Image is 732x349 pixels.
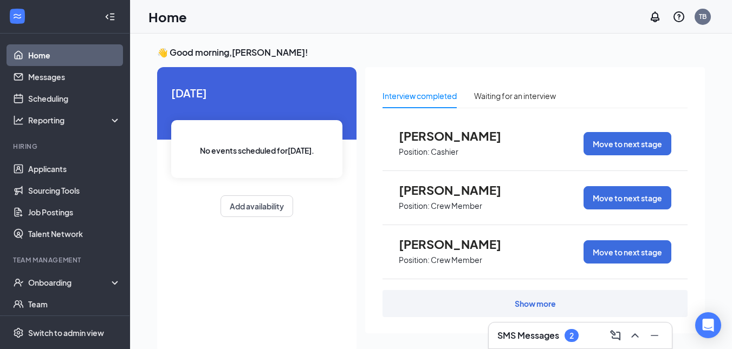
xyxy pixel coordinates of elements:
span: [DATE] [171,84,342,101]
h3: 👋 Good morning, [PERSON_NAME] ! [157,47,705,58]
button: Minimize [646,327,663,344]
a: Job Postings [28,201,121,223]
a: Scheduling [28,88,121,109]
div: Switch to admin view [28,327,104,338]
p: Crew Member [431,255,482,265]
div: Waiting for an interview [474,90,556,102]
svg: ChevronUp [629,329,642,342]
a: Applicants [28,158,121,180]
p: Crew Member [431,201,482,211]
button: Add availability [221,195,293,217]
a: Team [28,293,121,315]
div: TB [699,12,707,21]
div: Reporting [28,115,121,126]
svg: Settings [13,327,24,338]
p: Position: [399,147,430,157]
div: Interview completed [383,90,457,102]
svg: ComposeMessage [609,329,622,342]
p: Position: [399,201,430,211]
a: Messages [28,66,121,88]
div: 2 [569,331,574,340]
div: Open Intercom Messenger [695,312,721,338]
button: Move to next stage [584,132,671,155]
div: Onboarding [28,277,112,288]
svg: Notifications [649,10,662,23]
svg: Collapse [105,11,115,22]
a: Sourcing Tools [28,180,121,201]
div: Hiring [13,142,119,151]
span: [PERSON_NAME] [399,129,518,143]
svg: Minimize [648,329,661,342]
button: ComposeMessage [607,327,624,344]
span: [PERSON_NAME] [399,237,518,251]
div: Team Management [13,255,119,265]
p: Position: [399,255,430,265]
h1: Home [148,8,187,26]
svg: QuestionInfo [672,10,685,23]
a: Talent Network [28,223,121,245]
span: [PERSON_NAME] [399,183,518,197]
svg: UserCheck [13,277,24,288]
button: ChevronUp [626,327,644,344]
button: Move to next stage [584,186,671,209]
div: Show more [515,298,556,309]
svg: WorkstreamLogo [12,11,23,22]
span: No events scheduled for [DATE] . [200,144,314,156]
svg: Analysis [13,115,24,126]
h3: SMS Messages [497,330,559,341]
p: Cashier [431,147,458,157]
a: Home [28,44,121,66]
button: Move to next stage [584,240,671,264]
